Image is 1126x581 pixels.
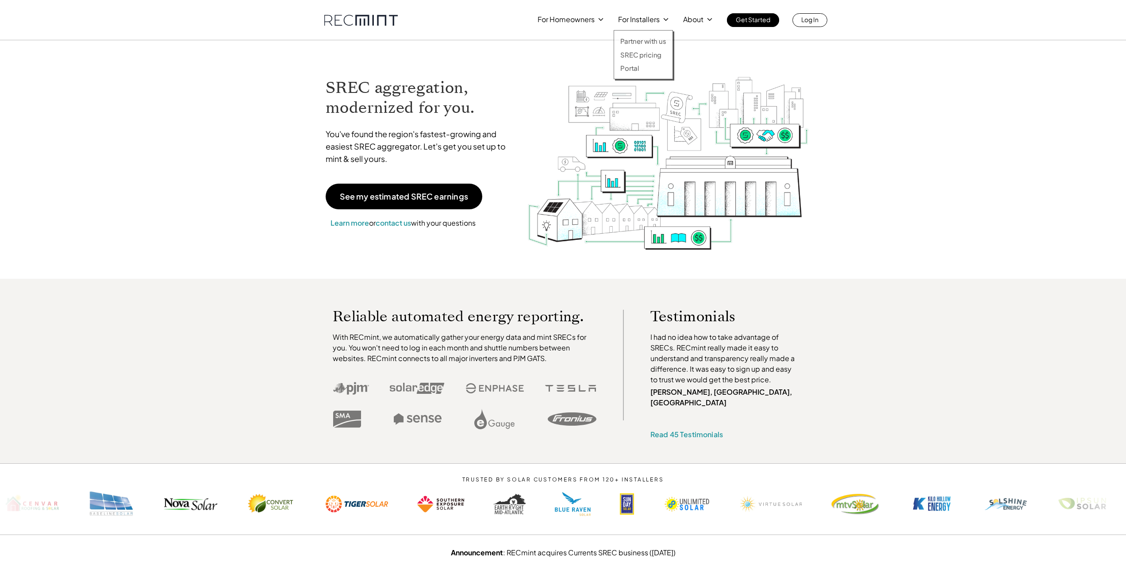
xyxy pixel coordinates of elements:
a: Log In [792,13,827,27]
a: Partner with us [620,37,666,46]
p: Reliable automated energy reporting. [333,310,596,323]
p: Log In [801,13,819,26]
strong: Announcement [451,548,503,557]
h1: SREC aggregation, modernized for you. [326,78,514,118]
a: contact us [376,218,411,227]
p: TRUSTED BY SOLAR CUSTOMERS FROM 120+ INSTALLERS [435,477,691,483]
p: Get Started [736,13,770,26]
p: You've found the region's fastest-growing and easiest SREC aggregator. Let's get you set up to mi... [326,128,514,165]
p: [PERSON_NAME], [GEOGRAPHIC_DATA], [GEOGRAPHIC_DATA] [650,387,799,408]
p: For Homeowners [538,13,595,26]
p: About [683,13,703,26]
p: See my estimated SREC earnings [340,192,468,200]
p: or with your questions [326,217,480,229]
a: See my estimated SREC earnings [326,184,482,209]
a: Portal [620,64,666,73]
p: SREC pricing [620,50,661,59]
p: For Installers [618,13,660,26]
a: Learn more [330,218,369,227]
p: Testimonials [650,310,782,323]
p: Portal [620,64,639,73]
img: RECmint value cycle [527,54,809,252]
a: Read 45 Testimonials [650,430,723,439]
a: Get Started [727,13,779,27]
a: Announcement: RECmint acquires Currents SREC business ([DATE]) [451,548,676,557]
p: I had no idea how to take advantage of SRECs. RECmint really made it easy to understand and trans... [650,332,799,385]
p: With RECmint, we automatically gather your energy data and mint SRECs for you. You won't need to ... [333,332,596,364]
a: SREC pricing [620,50,666,59]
